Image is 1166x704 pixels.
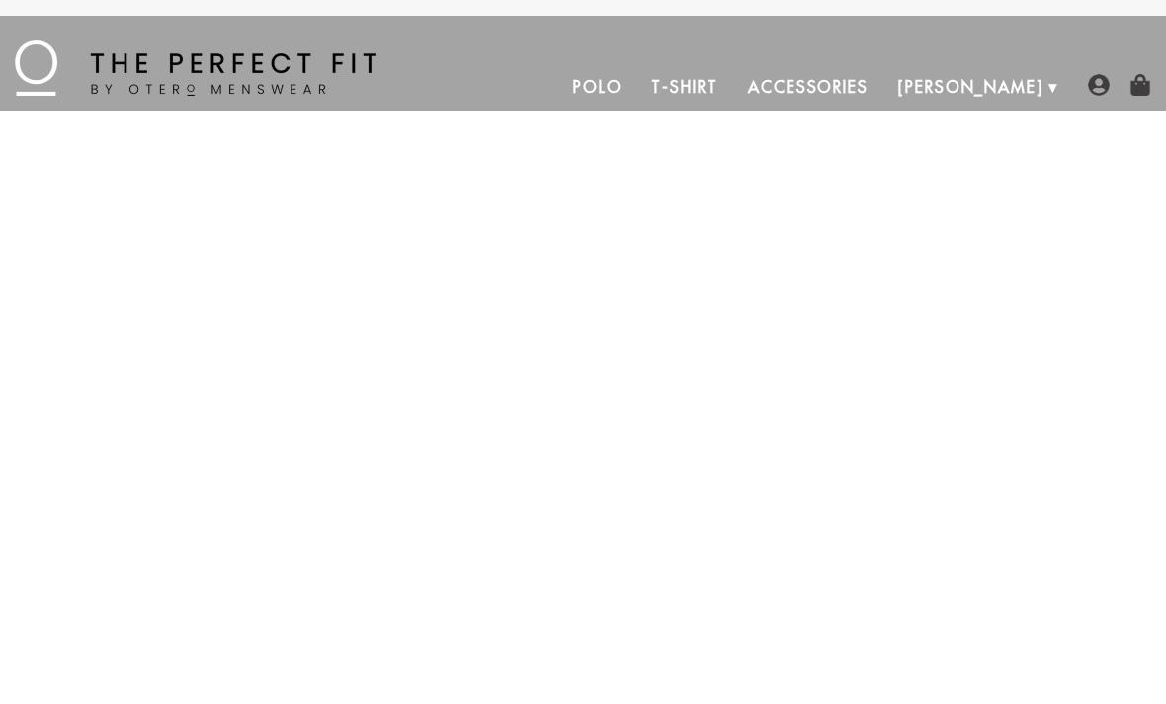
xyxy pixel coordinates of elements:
[1129,74,1151,96] img: shopping-bag-icon.png
[558,63,637,111] a: Polo
[733,63,883,111] a: Accessories
[15,40,376,96] img: The Perfect Fit - by Otero Menswear - Logo
[883,63,1058,111] a: [PERSON_NAME]
[636,63,732,111] a: T-Shirt
[1088,74,1110,96] img: user-account-icon.png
